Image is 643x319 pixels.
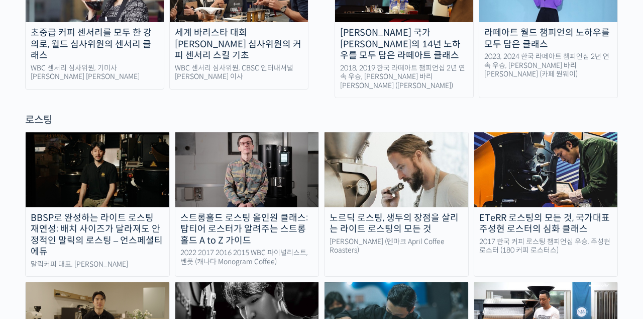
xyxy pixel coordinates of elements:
[474,132,618,207] img: eterr-roasting_course-thumbnail.jpg
[130,235,193,261] a: 설정
[170,64,308,82] div: WBC 센서리 심사위원, CBSC 인터내셔널 [PERSON_NAME] 이사
[26,212,169,258] div: BBSP로 완성하는 라이트 로스팅 재연성: 배치 사이즈가 달라져도 안정적인 말릭의 로스팅 – 언스페셜티 에듀
[479,52,617,79] div: 2023, 2024 한국 라떼아트 챔피언십 2년 연속 우승, [PERSON_NAME] 바리[PERSON_NAME] (카페 원웨이)
[175,132,319,277] a: 스트롱홀드 로스팅 올인원 클래스: 탑티어 로스터가 알려주는 스트롱홀드 A to Z 가이드 2022 2017 2016 2015 WBC 파이널리스트, 벤풋 (캐나다 Monogra...
[325,132,468,207] img: nordic-roasting-course-thumbnail.jpeg
[25,113,618,127] div: 로스팅
[335,27,473,61] div: [PERSON_NAME] 국가[PERSON_NAME]의 14년 노하우를 모두 담은 라떼아트 클래스
[324,132,469,277] a: 노르딕 로스팅, 생두의 장점을 살리는 라이트 로스팅의 모든 것 [PERSON_NAME] (덴마크 April Coffee Roasters)
[26,27,164,61] div: 초중급 커피 센서리를 모두 한 강의로, 월드 심사위원의 센서리 클래스
[335,64,473,91] div: 2018, 2019 한국 라떼아트 챔피언십 2년 연속 우승, [PERSON_NAME] 바리[PERSON_NAME] ([PERSON_NAME])
[474,132,618,277] a: ETeRR 로스팅의 모든 것, 국가대표 주성현 로스터의 심화 클래스 2017 한국 커피 로스팅 챔피언십 우승, 주성현 로스터 (180 커피 로스터스)
[474,237,618,255] div: 2017 한국 커피 로스팅 챔피언십 우승, 주성현 로스터 (180 커피 로스터스)
[175,249,319,266] div: 2022 2017 2016 2015 WBC 파이널리스트, 벤풋 (캐나다 Monogram Coffee)
[175,212,319,247] div: 스트롱홀드 로스팅 올인원 클래스: 탑티어 로스터가 알려주는 스트롱홀드 A to Z 가이드
[3,235,66,261] a: 홈
[26,132,169,207] img: malic-roasting-class_course-thumbnail.jpg
[32,251,38,259] span: 홈
[325,237,468,255] div: [PERSON_NAME] (덴마크 April Coffee Roasters)
[474,212,618,235] div: ETeRR 로스팅의 모든 것, 국가대표 주성현 로스터의 심화 클래스
[66,235,130,261] a: 대화
[25,132,170,277] a: BBSP로 완성하는 라이트 로스팅 재연성: 배치 사이즈가 달라져도 안정적인 말릭의 로스팅 – 언스페셜티 에듀 말릭커피 대표, [PERSON_NAME]
[325,212,468,235] div: 노르딕 로스팅, 생두의 장점을 살리는 라이트 로스팅의 모든 것
[479,27,617,50] div: 라떼아트 월드 챔피언의 노하우를 모두 담은 클래스
[170,27,308,61] div: 세계 바리스타 대회 [PERSON_NAME] 심사위원의 커피 센서리 스킬 기초
[155,251,167,259] span: 설정
[92,251,104,259] span: 대화
[26,260,169,269] div: 말릭커피 대표, [PERSON_NAME]
[175,132,319,207] img: stronghold-roasting_course-thumbnail.jpg
[26,64,164,82] div: WBC 센서리 심사위원, 기미사 [PERSON_NAME] [PERSON_NAME]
